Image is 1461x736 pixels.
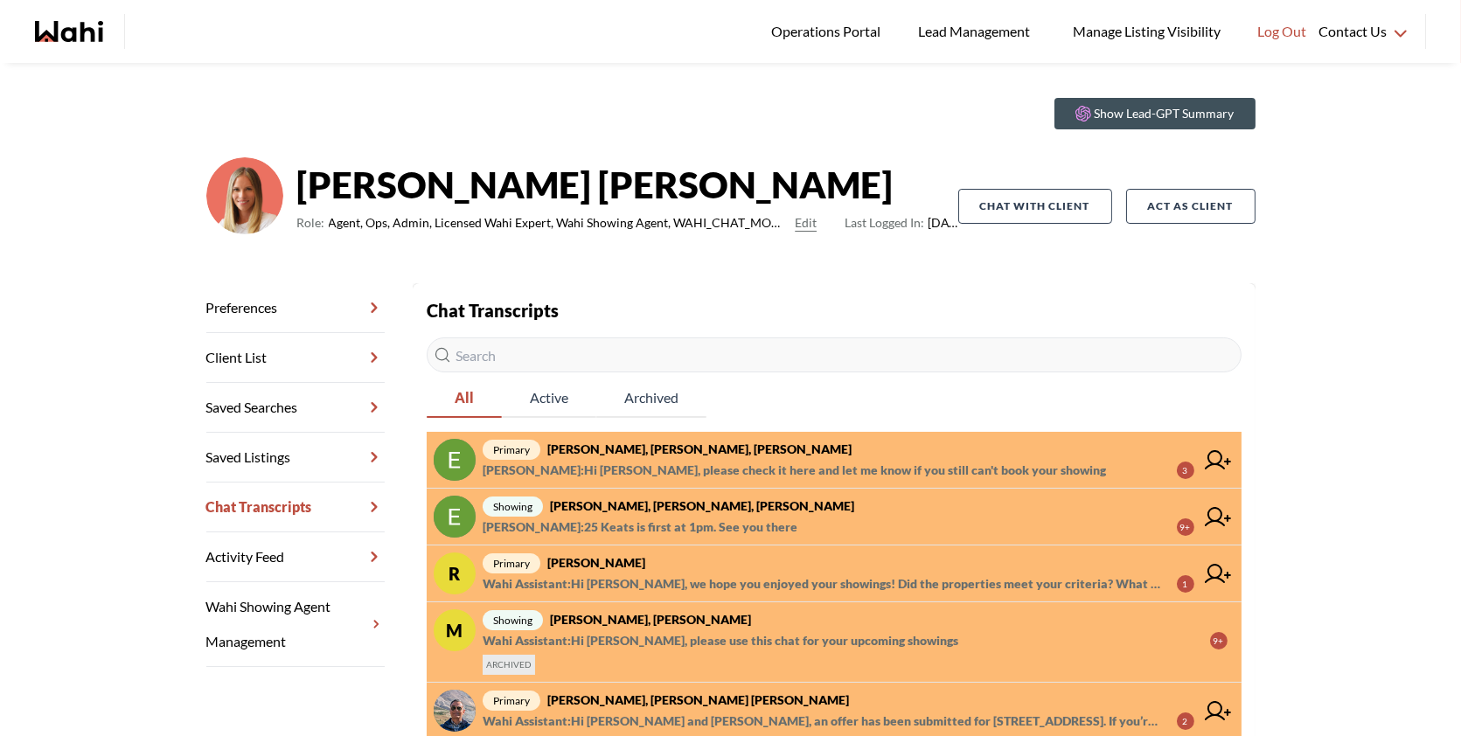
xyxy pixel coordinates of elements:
[550,612,751,627] strong: [PERSON_NAME], [PERSON_NAME]
[427,300,559,321] strong: Chat Transcripts
[483,573,1163,594] span: Wahi Assistant : Hi [PERSON_NAME], we hope you enjoyed your showings! Did the properties meet you...
[206,532,385,582] a: Activity Feed
[502,379,596,418] button: Active
[434,552,476,594] div: R
[1177,462,1194,479] div: 3
[596,379,706,418] button: Archived
[483,440,540,460] span: primary
[427,379,502,418] button: All
[427,545,1242,602] a: Rprimary[PERSON_NAME]Wahi Assistant:Hi [PERSON_NAME], we hope you enjoyed your showings! Did the ...
[547,692,849,707] strong: [PERSON_NAME], [PERSON_NAME] [PERSON_NAME]
[329,212,789,233] span: Agent, Ops, Admin, Licensed Wahi Expert, Wahi Showing Agent, WAHI_CHAT_MODERATOR
[483,610,543,630] span: showing
[1177,712,1194,730] div: 2
[206,383,385,433] a: Saved Searches
[845,212,957,233] span: [DATE]
[958,189,1112,224] button: Chat with client
[434,439,476,481] img: chat avatar
[206,483,385,532] a: Chat Transcripts
[795,212,817,233] button: Edit
[596,379,706,416] span: Archived
[1210,632,1228,649] div: 9+
[845,215,924,230] span: Last Logged In:
[206,157,283,234] img: 0f07b375cde2b3f9.png
[483,691,540,711] span: primary
[206,582,385,667] a: Wahi Showing Agent Management
[297,158,958,211] strong: [PERSON_NAME] [PERSON_NAME]
[483,496,543,517] span: showing
[427,489,1242,545] a: showing[PERSON_NAME], [PERSON_NAME], [PERSON_NAME][PERSON_NAME]:25 Keats is first at 1pm. See you...
[1126,189,1256,224] button: Act as Client
[35,21,103,42] a: Wahi homepage
[502,379,596,416] span: Active
[483,553,540,573] span: primary
[427,602,1242,683] a: Mshowing[PERSON_NAME], [PERSON_NAME]Wahi Assistant:Hi [PERSON_NAME], please use this chat for you...
[483,655,535,675] span: ARCHIVED
[427,379,502,416] span: All
[1068,20,1226,43] span: Manage Listing Visibility
[434,496,476,538] img: chat avatar
[547,555,645,570] strong: [PERSON_NAME]
[206,283,385,333] a: Preferences
[206,333,385,383] a: Client List
[550,498,854,513] strong: [PERSON_NAME], [PERSON_NAME], [PERSON_NAME]
[771,20,887,43] span: Operations Portal
[434,609,476,651] div: M
[427,337,1242,372] input: Search
[1054,98,1256,129] button: Show Lead-GPT Summary
[918,20,1036,43] span: Lead Management
[483,711,1163,732] span: Wahi Assistant : Hi [PERSON_NAME] and [PERSON_NAME], an offer has been submitted for [STREET_ADDR...
[1095,105,1235,122] p: Show Lead-GPT Summary
[483,517,797,538] span: [PERSON_NAME] : 25 Keats is first at 1pm. See you there
[547,441,852,456] strong: [PERSON_NAME], [PERSON_NAME], [PERSON_NAME]
[427,432,1242,489] a: primary[PERSON_NAME], [PERSON_NAME], [PERSON_NAME][PERSON_NAME]:Hi [PERSON_NAME], please check it...
[1177,518,1194,536] div: 9+
[483,460,1106,481] span: [PERSON_NAME] : Hi [PERSON_NAME], please check it here and let me know if you still can't book yo...
[1257,20,1306,43] span: Log Out
[297,212,325,233] span: Role:
[1177,575,1194,593] div: 1
[206,433,385,483] a: Saved Listings
[483,630,958,651] span: Wahi Assistant : Hi [PERSON_NAME], please use this chat for your upcoming showings
[434,690,476,732] img: chat avatar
